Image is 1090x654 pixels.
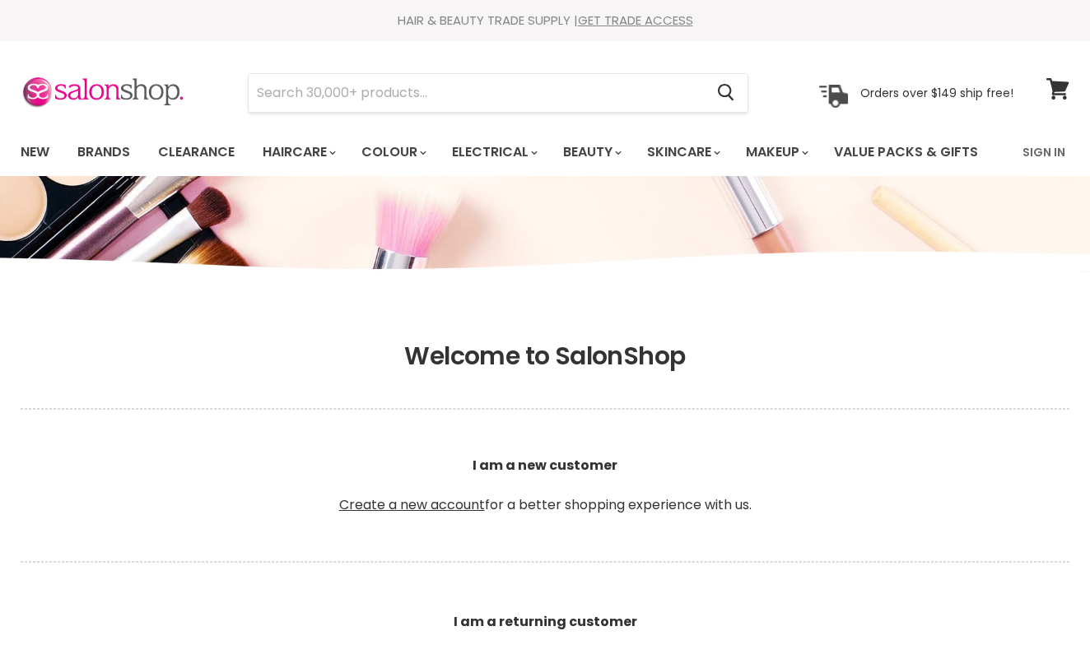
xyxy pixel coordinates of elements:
[349,135,436,169] a: Colour
[21,341,1069,371] h1: Welcome to SalonShop
[734,135,818,169] a: Makeup
[339,495,485,514] a: Create a new account
[8,128,1002,176] ul: Main menu
[473,456,617,475] b: I am a new customer
[65,135,142,169] a: Brands
[8,135,62,169] a: New
[454,612,637,631] b: I am a returning customer
[1013,135,1075,169] a: Sign In
[822,135,990,169] a: Value Packs & Gifts
[250,135,346,169] a: Haircare
[21,416,1069,554] p: for a better shopping experience with us.
[860,85,1013,100] p: Orders over $149 ship free!
[635,135,730,169] a: Skincare
[704,74,748,112] button: Search
[551,135,631,169] a: Beauty
[249,74,704,112] input: Search
[146,135,247,169] a: Clearance
[248,73,748,113] form: Product
[440,135,547,169] a: Electrical
[578,12,693,29] a: GET TRADE ACCESS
